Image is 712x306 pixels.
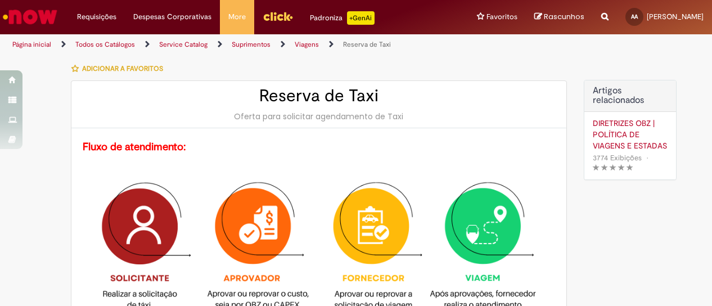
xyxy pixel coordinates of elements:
[263,8,293,25] img: click_logo_yellow_360x200.png
[8,34,466,55] ul: Trilhas de página
[1,6,59,28] img: ServiceNow
[593,86,668,106] h3: Artigos relacionados
[534,12,584,22] a: Rascunhos
[593,118,668,151] a: DIRETRIZES OBZ | POLÍTICA DE VIAGENS E ESTADAS
[310,11,375,25] div: Padroniza
[644,150,651,165] span: •
[631,13,638,20] span: AA
[295,40,319,49] a: Viagens
[647,12,704,21] span: [PERSON_NAME]
[12,40,51,49] a: Página inicial
[83,111,555,122] div: Oferta para solicitar agendamento de Taxi
[159,40,208,49] a: Service Catalog
[343,40,391,49] a: Reserva de Taxi
[347,11,375,25] p: +GenAi
[232,40,271,49] a: Suprimentos
[228,11,246,22] span: More
[593,153,642,163] span: 3774 Exibições
[133,11,211,22] span: Despesas Corporativas
[83,140,186,154] strong: Fluxo de atendimento:
[83,87,555,105] h2: Reserva de Taxi
[486,11,517,22] span: Favoritos
[82,64,163,73] span: Adicionar a Favoritos
[544,11,584,22] span: Rascunhos
[75,40,135,49] a: Todos os Catálogos
[71,57,169,80] button: Adicionar a Favoritos
[77,11,116,22] span: Requisições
